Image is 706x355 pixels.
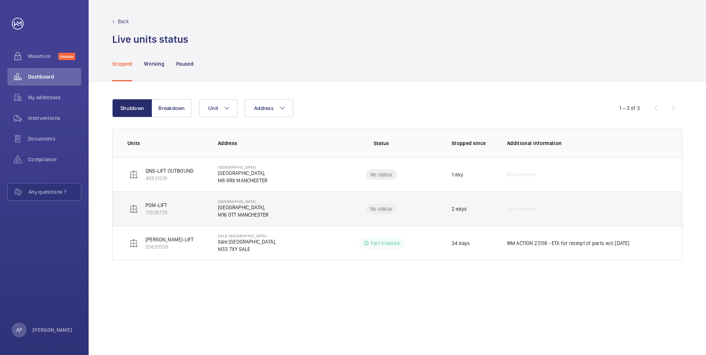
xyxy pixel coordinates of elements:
p: 48931218 [145,175,193,182]
span: My addresses [28,94,81,101]
p: AP [16,326,22,334]
p: 50691008 [145,243,193,251]
p: Stopped [112,60,132,68]
p: [PERSON_NAME] [32,326,72,334]
p: 34 days [452,239,470,247]
span: Maximize [28,52,58,60]
span: Unit [208,105,218,111]
p: Stopped since [452,139,495,147]
p: Part ordered [371,239,400,247]
button: Unit [199,99,237,117]
p: [PERSON_NAME]-LIFT [145,236,193,243]
p: 17938779 [145,209,167,216]
p: Sale [GEOGRAPHIC_DATA] [218,234,276,238]
p: No status [370,205,392,213]
span: Discover [58,53,75,60]
p: QNS-LIFT OUTBOUND [145,167,193,175]
p: Address [218,139,323,147]
p: 2 days [452,205,467,213]
p: Sale [GEOGRAPHIC_DATA], [218,238,276,245]
img: elevator.svg [129,204,138,213]
p: M16 0TT MANCHESTER [218,211,268,218]
button: Address [245,99,293,117]
span: Compliance [28,156,81,163]
div: 1 – 3 of 3 [619,104,640,112]
span: Any questions ? [28,188,81,196]
h1: Live units status [112,32,188,46]
p: POM-LIFT [145,201,167,209]
img: elevator.svg [129,239,138,248]
p: [GEOGRAPHIC_DATA], [218,204,268,211]
p: M8 0RX MANCHESTER [218,177,267,184]
p: Back [118,18,129,25]
p: No status [370,171,392,178]
img: elevator.svg [129,170,138,179]
p: Paused [176,60,193,68]
p: [GEOGRAPHIC_DATA] [218,199,268,204]
p: WM ACTION 27/08 - ETA for receipt of parts w/c [DATE] [507,239,630,247]
span: Interventions [28,114,81,122]
p: Units [127,139,206,147]
p: 1 day [452,171,463,178]
span: No comment [507,205,537,213]
span: Documents [28,135,81,142]
p: [GEOGRAPHIC_DATA] [218,165,267,169]
span: No comment [507,171,537,178]
button: Breakdown [152,99,192,117]
p: M33 7XY SALE [218,245,276,253]
p: Working [144,60,164,68]
span: Dashboard [28,73,81,80]
p: Status [328,139,434,147]
span: Address [254,105,274,111]
button: Shutdown [112,99,152,117]
p: [GEOGRAPHIC_DATA], [218,169,267,177]
p: Additional information [507,139,667,147]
